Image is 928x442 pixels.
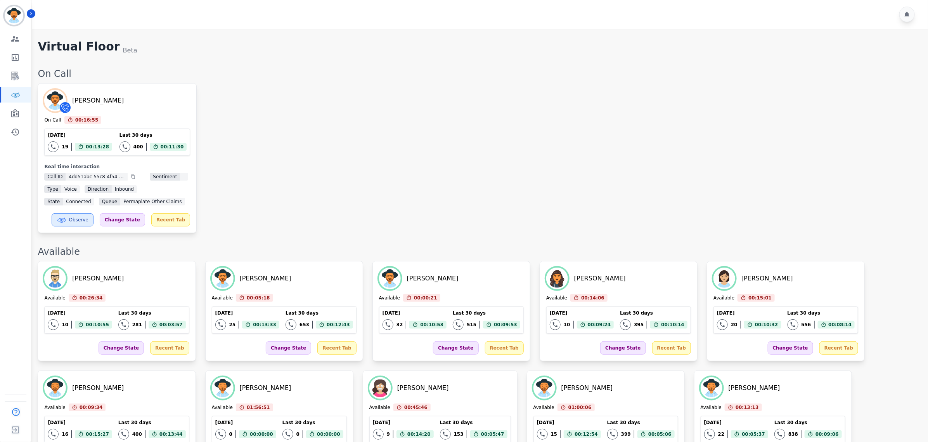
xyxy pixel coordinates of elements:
img: Avatar [533,377,555,399]
div: [DATE] [373,419,434,426]
img: Avatar [44,90,66,111]
img: Avatar [44,268,66,289]
span: Observe [69,217,88,223]
div: [PERSON_NAME] [561,383,613,393]
div: 9 [387,431,390,437]
div: Available [212,404,233,411]
span: 00:10:55 [86,321,109,329]
div: Last 30 days [119,132,187,138]
div: Recent Tab [317,341,356,355]
img: Avatar [713,268,735,289]
div: [DATE] [550,310,614,316]
img: Avatar [369,377,391,399]
span: State [44,198,63,205]
div: 400 [133,144,143,150]
div: 0 [296,431,300,437]
div: Last 30 days [788,310,855,316]
div: 400 [132,431,142,437]
div: 395 [634,322,644,328]
span: 01:00:06 [568,404,592,411]
div: [DATE] [48,310,112,316]
div: Last 30 days [282,419,343,426]
div: Recent Tab [150,341,189,355]
div: 838 [788,431,798,437]
span: 00:00:00 [250,430,273,438]
div: Recent Tab [151,213,190,226]
span: 00:09:24 [588,321,611,329]
div: 281 [132,322,142,328]
img: Avatar [701,377,722,399]
span: Direction [85,185,112,193]
div: Last 30 days [118,419,186,426]
div: 19 [62,144,68,150]
div: [DATE] [704,419,768,426]
div: Last 30 days [286,310,353,316]
div: [PERSON_NAME] [574,274,626,283]
span: voice [61,185,80,193]
div: 10 [564,322,570,328]
div: Available [38,245,920,258]
div: Last 30 days [620,310,687,316]
div: Available [212,295,233,302]
div: [DATE] [215,419,276,426]
div: Available [44,295,65,302]
span: 00:10:14 [661,321,684,329]
div: [PERSON_NAME] [72,96,124,105]
div: Change State [433,341,478,355]
div: Change State [99,341,144,355]
div: Last 30 days [607,419,675,426]
span: 01:56:51 [247,404,270,411]
span: 00:05:47 [481,430,504,438]
img: Avatar [44,377,66,399]
div: [PERSON_NAME] [72,383,124,393]
div: 10 [62,322,68,328]
img: Avatar [379,268,401,289]
span: 00:11:30 [161,143,184,151]
span: 00:13:13 [736,404,759,411]
span: Queue [99,198,120,205]
div: [PERSON_NAME] [729,383,780,393]
span: 00:00:00 [317,430,340,438]
span: 00:14:20 [407,430,431,438]
h1: Virtual Floor [38,40,119,55]
div: On Call [44,117,61,124]
div: [PERSON_NAME] [407,274,459,283]
div: Last 30 days [118,310,186,316]
span: 00:10:32 [755,321,778,329]
div: 0 [229,431,232,437]
div: Available [713,295,734,302]
div: 153 [454,431,464,437]
span: 00:00:21 [414,294,437,302]
div: 399 [621,431,631,437]
div: Beta [123,46,137,55]
div: 32 [396,322,403,328]
span: 00:05:06 [648,430,672,438]
span: 00:05:18 [247,294,270,302]
span: 00:15:27 [86,430,109,438]
span: 00:13:33 [253,321,276,329]
div: Recent Tab [652,341,691,355]
span: 00:09:53 [494,321,517,329]
div: Available [701,404,722,411]
span: 00:15:01 [748,294,772,302]
button: Observe [52,213,93,226]
img: Avatar [212,377,234,399]
span: inbound [112,185,137,193]
div: [PERSON_NAME] [397,383,449,393]
span: 00:13:44 [159,430,183,438]
div: [PERSON_NAME] [240,383,291,393]
div: 20 [731,322,738,328]
div: On Call [38,68,920,80]
span: 4dd51abc-55c8-4f54-b1c4-8fe7b62fd532 [66,173,128,181]
div: [DATE] [48,132,112,138]
div: 515 [467,322,476,328]
div: Last 30 days [453,310,520,316]
span: 00:12:54 [575,430,598,438]
div: 25 [229,322,236,328]
span: 00:09:06 [815,430,839,438]
div: [DATE] [537,419,601,426]
span: 00:05:37 [742,430,765,438]
div: 15 [551,431,557,437]
div: [DATE] [48,419,112,426]
div: Recent Tab [485,341,524,355]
